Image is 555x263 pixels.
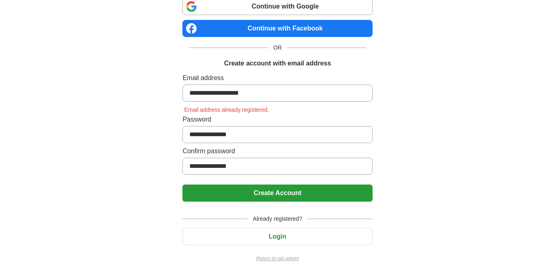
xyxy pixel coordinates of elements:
span: Email address already registered. [182,107,271,113]
a: Continue with Facebook [182,20,372,37]
button: Login [182,228,372,245]
label: Email address [182,73,372,83]
label: Confirm password [182,146,372,156]
label: Password [182,115,372,124]
span: OR [269,43,287,52]
a: Login [182,233,372,240]
h1: Create account with email address [224,59,331,68]
a: Return to job advert [182,255,372,262]
span: Already registered? [248,215,307,223]
button: Create Account [182,185,372,202]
